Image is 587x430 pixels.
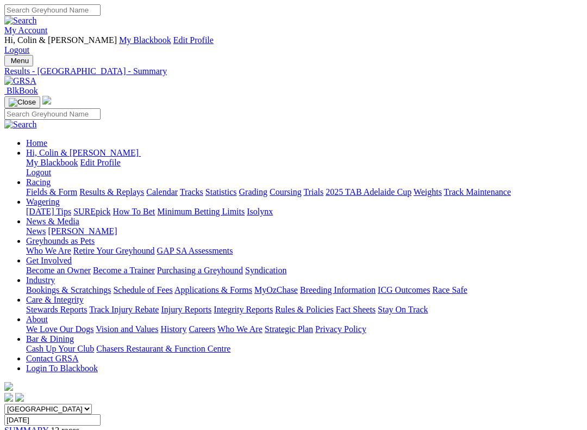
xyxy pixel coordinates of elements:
[26,158,78,167] a: My Blackbook
[113,285,172,294] a: Schedule of Fees
[4,120,37,130] img: Search
[4,35,583,55] div: My Account
[26,315,48,324] a: About
[26,305,87,314] a: Stewards Reports
[26,158,583,177] div: Hi, Colin & [PERSON_NAME]
[26,207,583,217] div: Wagering
[11,57,29,65] span: Menu
[4,382,13,391] img: logo-grsa-white.png
[26,344,583,354] div: Bar & Dining
[26,266,91,275] a: Become an Owner
[26,236,95,245] a: Greyhounds as Pets
[315,324,366,334] a: Privacy Policy
[26,168,51,177] a: Logout
[146,187,178,196] a: Calendar
[48,226,117,236] a: [PERSON_NAME]
[4,26,48,35] a: My Account
[157,266,243,275] a: Purchasing a Greyhound
[275,305,334,314] a: Rules & Policies
[161,305,211,314] a: Injury Reports
[4,96,40,108] button: Toggle navigation
[26,197,60,206] a: Wagering
[4,16,37,26] img: Search
[26,246,583,256] div: Greyhounds as Pets
[26,226,583,236] div: News & Media
[26,285,583,295] div: Industry
[26,324,583,334] div: About
[265,324,313,334] a: Strategic Plan
[270,187,302,196] a: Coursing
[336,305,376,314] a: Fact Sheets
[113,207,155,216] a: How To Bet
[4,414,101,426] input: Select date
[26,187,583,197] div: Racing
[80,158,121,167] a: Edit Profile
[42,96,51,105] img: logo-grsa-white.png
[89,305,159,314] a: Track Injury Rebate
[9,98,36,107] img: Close
[4,393,13,402] img: facebook.svg
[378,285,430,294] a: ICG Outcomes
[432,285,467,294] a: Race Safe
[444,187,511,196] a: Track Maintenance
[239,187,267,196] a: Grading
[26,246,71,255] a: Who We Are
[15,393,24,402] img: twitter.svg
[217,324,263,334] a: Who We Are
[180,187,203,196] a: Tracks
[254,285,298,294] a: MyOzChase
[157,207,245,216] a: Minimum Betting Limits
[247,207,273,216] a: Isolynx
[26,148,139,157] span: Hi, Colin & [PERSON_NAME]
[205,187,237,196] a: Statistics
[26,364,98,373] a: Login To Blackbook
[303,187,323,196] a: Trials
[4,35,117,45] span: Hi, Colin & [PERSON_NAME]
[174,285,252,294] a: Applications & Forms
[157,246,233,255] a: GAP SA Assessments
[4,66,583,76] a: Results - [GEOGRAPHIC_DATA] - Summary
[93,266,155,275] a: Become a Trainer
[300,285,376,294] a: Breeding Information
[96,344,230,353] a: Chasers Restaurant & Function Centre
[119,35,171,45] a: My Blackbook
[26,207,71,216] a: [DATE] Tips
[414,187,442,196] a: Weights
[26,138,47,148] a: Home
[4,45,29,54] a: Logout
[26,354,78,363] a: Contact GRSA
[7,86,38,95] span: BlkBook
[79,187,144,196] a: Results & Replays
[4,55,33,66] button: Toggle navigation
[26,187,77,196] a: Fields & Form
[96,324,158,334] a: Vision and Values
[26,295,84,304] a: Care & Integrity
[26,344,94,353] a: Cash Up Your Club
[26,148,141,157] a: Hi, Colin & [PERSON_NAME]
[4,4,101,16] input: Search
[26,324,93,334] a: We Love Our Dogs
[378,305,428,314] a: Stay On Track
[26,334,74,343] a: Bar & Dining
[26,266,583,275] div: Get Involved
[4,76,36,86] img: GRSA
[26,226,46,236] a: News
[4,108,101,120] input: Search
[26,275,55,285] a: Industry
[326,187,411,196] a: 2025 TAB Adelaide Cup
[160,324,186,334] a: History
[26,217,79,226] a: News & Media
[26,285,111,294] a: Bookings & Scratchings
[214,305,273,314] a: Integrity Reports
[245,266,286,275] a: Syndication
[4,86,38,95] a: BlkBook
[73,246,155,255] a: Retire Your Greyhound
[173,35,214,45] a: Edit Profile
[73,207,110,216] a: SUREpick
[26,256,72,265] a: Get Involved
[26,305,583,315] div: Care & Integrity
[189,324,215,334] a: Careers
[26,177,51,187] a: Racing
